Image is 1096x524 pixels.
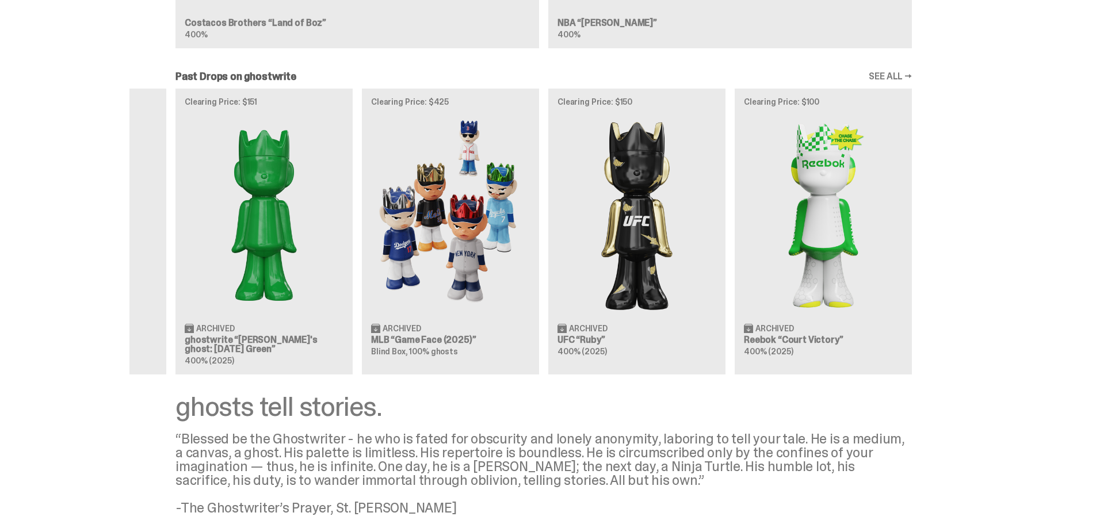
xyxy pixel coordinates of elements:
[196,324,235,332] span: Archived
[185,98,343,106] p: Clearing Price: $151
[185,355,234,366] span: 400% (2025)
[185,29,207,40] span: 400%
[409,346,457,357] span: 100% ghosts
[371,335,530,345] h3: MLB “Game Face (2025)”
[744,346,793,357] span: 400% (2025)
[175,393,912,420] div: ghosts tell stories.
[755,324,794,332] span: Archived
[557,335,716,345] h3: UFC “Ruby”
[175,71,296,82] h2: Past Drops on ghostwrite
[383,324,421,332] span: Archived
[744,335,903,345] h3: Reebok “Court Victory”
[744,98,903,106] p: Clearing Price: $100
[362,89,539,374] a: Clearing Price: $425 Game Face (2025) Archived
[557,18,903,28] h3: NBA “[PERSON_NAME]”
[557,29,580,40] span: 400%
[548,89,725,374] a: Clearing Price: $150 Ruby Archived
[175,89,353,374] a: Clearing Price: $151 Schrödinger's ghost: Sunday Green Archived
[371,115,530,313] img: Game Face (2025)
[175,432,912,515] div: “Blessed be the Ghostwriter - he who is fated for obscurity and lonely anonymity, laboring to tel...
[557,346,606,357] span: 400% (2025)
[569,324,608,332] span: Archived
[557,115,716,313] img: Ruby
[744,115,903,313] img: Court Victory
[869,72,912,81] a: SEE ALL →
[371,346,408,357] span: Blind Box,
[735,89,912,374] a: Clearing Price: $100 Court Victory Archived
[557,98,716,106] p: Clearing Price: $150
[185,115,343,313] img: Schrödinger's ghost: Sunday Green
[185,18,530,28] h3: Costacos Brothers “Land of Boz”
[371,98,530,106] p: Clearing Price: $425
[185,335,343,354] h3: ghostwrite “[PERSON_NAME]'s ghost: [DATE] Green”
